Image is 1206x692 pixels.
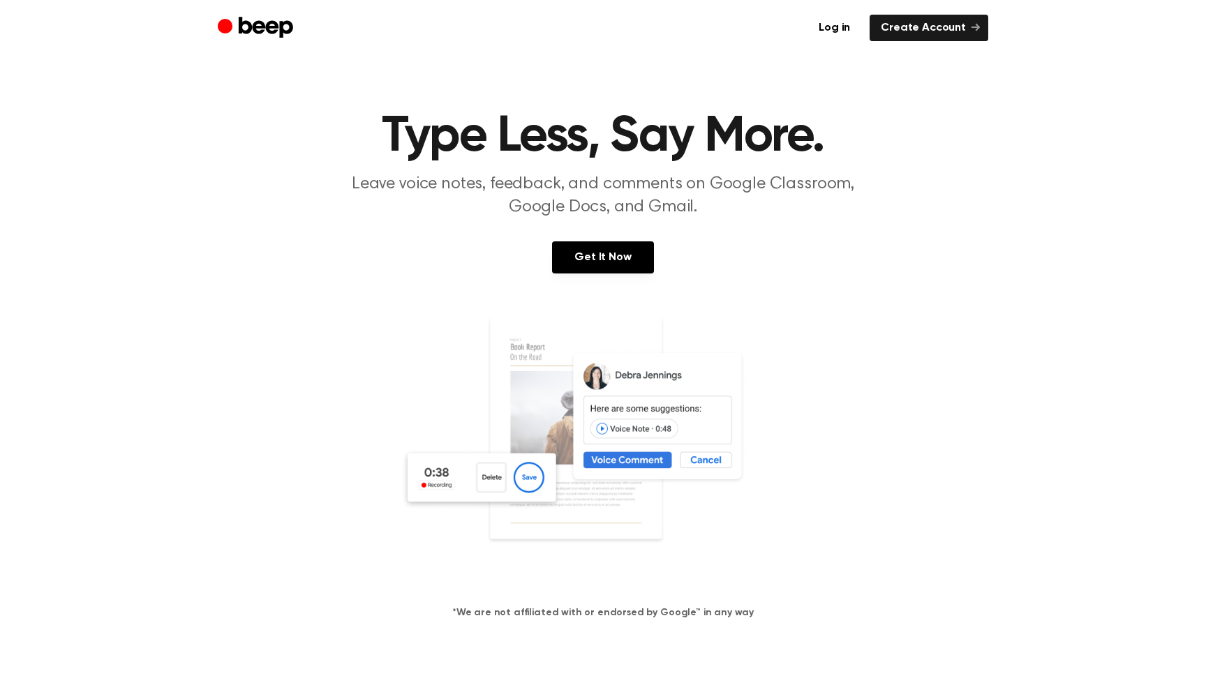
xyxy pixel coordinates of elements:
[335,173,871,219] p: Leave voice notes, feedback, and comments on Google Classroom, Google Docs, and Gmail.
[401,315,805,583] img: Voice Comments on Docs and Recording Widget
[870,15,988,41] a: Create Account
[246,112,960,162] h1: Type Less, Say More.
[552,241,653,273] a: Get It Now
[17,605,1189,620] h4: *We are not affiliated with or endorsed by Google™ in any way
[807,15,861,41] a: Log in
[218,15,297,42] a: Beep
